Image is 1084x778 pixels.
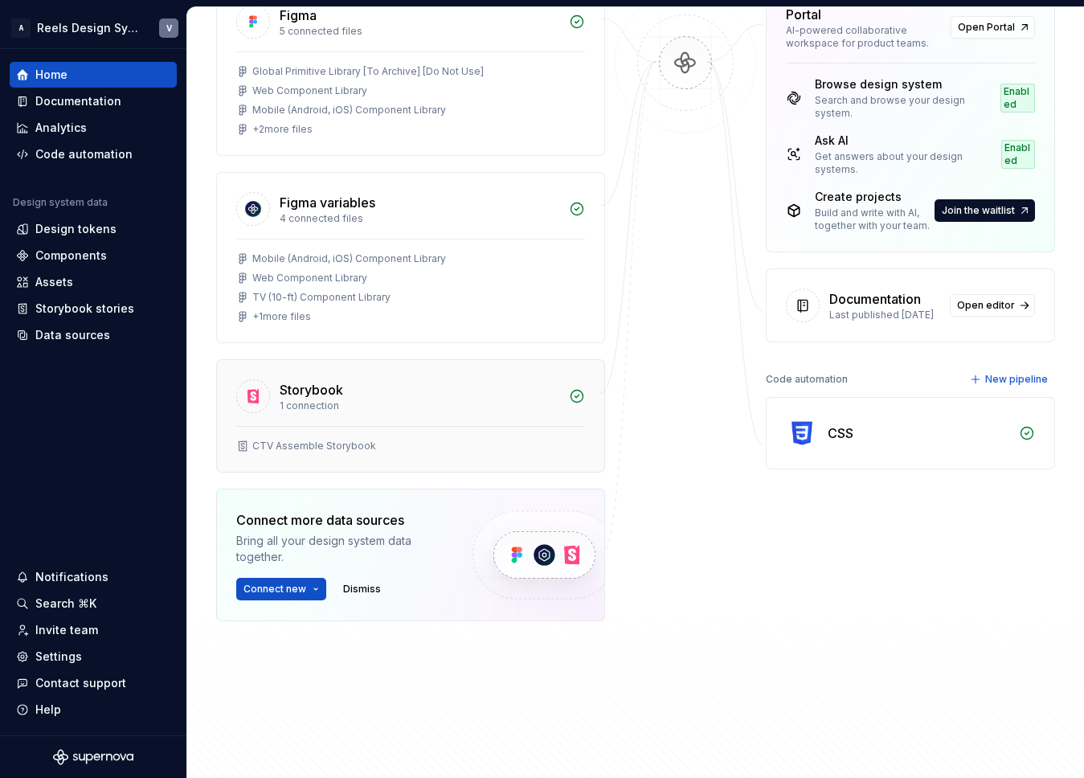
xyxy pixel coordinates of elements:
[35,301,134,317] div: Storybook stories
[10,243,177,268] a: Components
[35,120,87,136] div: Analytics
[3,10,183,45] button: AReels Design SystemV
[35,569,108,585] div: Notifications
[786,5,821,24] div: Portal
[957,299,1015,312] span: Open editor
[10,644,177,669] a: Settings
[815,94,972,120] div: Search and browse your design system.
[10,62,177,88] a: Home
[13,196,108,209] div: Design system data
[252,440,376,452] div: CTV Assemble Storybook
[10,564,177,590] button: Notifications
[950,294,1035,317] a: Open editor
[252,104,446,117] div: Mobile (Android, iOS) Component Library
[829,309,940,321] div: Last published [DATE]
[243,583,306,596] span: Connect new
[10,269,177,295] a: Assets
[766,368,848,391] div: Code automation
[942,204,1015,217] span: Join the waitlist
[166,22,172,35] div: V
[236,510,445,530] div: Connect more data sources
[252,84,367,97] div: Web Component Library
[35,622,98,638] div: Invite team
[985,373,1048,386] span: New pipeline
[951,16,1035,39] a: Open Portal
[216,359,605,473] a: Storybook1 connectionCTV Assemble Storybook
[252,310,311,323] div: + 1 more files
[35,327,110,343] div: Data sources
[35,146,133,162] div: Code automation
[815,76,972,92] div: Browse design system
[343,583,381,596] span: Dismiss
[35,702,61,718] div: Help
[829,289,921,309] div: Documentation
[216,172,605,343] a: Figma variables4 connected filesMobile (Android, iOS) Component LibraryWeb Component LibraryTV (1...
[280,6,317,25] div: Figma
[35,248,107,264] div: Components
[35,675,126,691] div: Contact support
[35,649,82,665] div: Settings
[10,115,177,141] a: Analytics
[280,25,559,38] div: 5 connected files
[35,596,96,612] div: Search ⌘K
[815,189,931,205] div: Create projects
[815,133,972,149] div: Ask AI
[828,424,853,443] div: CSS
[37,20,140,36] div: Reels Design System
[965,368,1055,391] button: New pipeline
[236,578,326,600] button: Connect new
[53,749,133,765] svg: Supernova Logo
[252,272,367,285] div: Web Component Library
[35,274,73,290] div: Assets
[280,380,343,399] div: Storybook
[280,399,559,412] div: 1 connection
[336,578,388,600] button: Dismiss
[10,670,177,696] button: Contact support
[815,150,972,176] div: Get answers about your design systems.
[252,123,313,136] div: + 2 more files
[815,207,931,232] div: Build and write with AI, together with your team.
[786,24,941,50] div: AI-powered collaborative workspace for product teams.
[1001,140,1035,169] div: Enabled
[10,697,177,723] button: Help
[10,617,177,643] a: Invite team
[280,193,375,212] div: Figma variables
[10,216,177,242] a: Design tokens
[10,296,177,321] a: Storybook stories
[236,533,445,565] div: Bring all your design system data together.
[10,322,177,348] a: Data sources
[11,18,31,38] div: A
[252,252,446,265] div: Mobile (Android, iOS) Component Library
[35,67,67,83] div: Home
[35,221,117,237] div: Design tokens
[958,21,1015,34] span: Open Portal
[35,93,121,109] div: Documentation
[1000,84,1035,113] div: Enabled
[10,141,177,167] a: Code automation
[252,65,484,78] div: Global Primitive Library [To Archive] [Do Not Use]
[280,212,559,225] div: 4 connected files
[10,88,177,114] a: Documentation
[10,591,177,616] button: Search ⌘K
[252,291,391,304] div: TV (10-ft) Component Library
[935,199,1035,222] button: Join the waitlist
